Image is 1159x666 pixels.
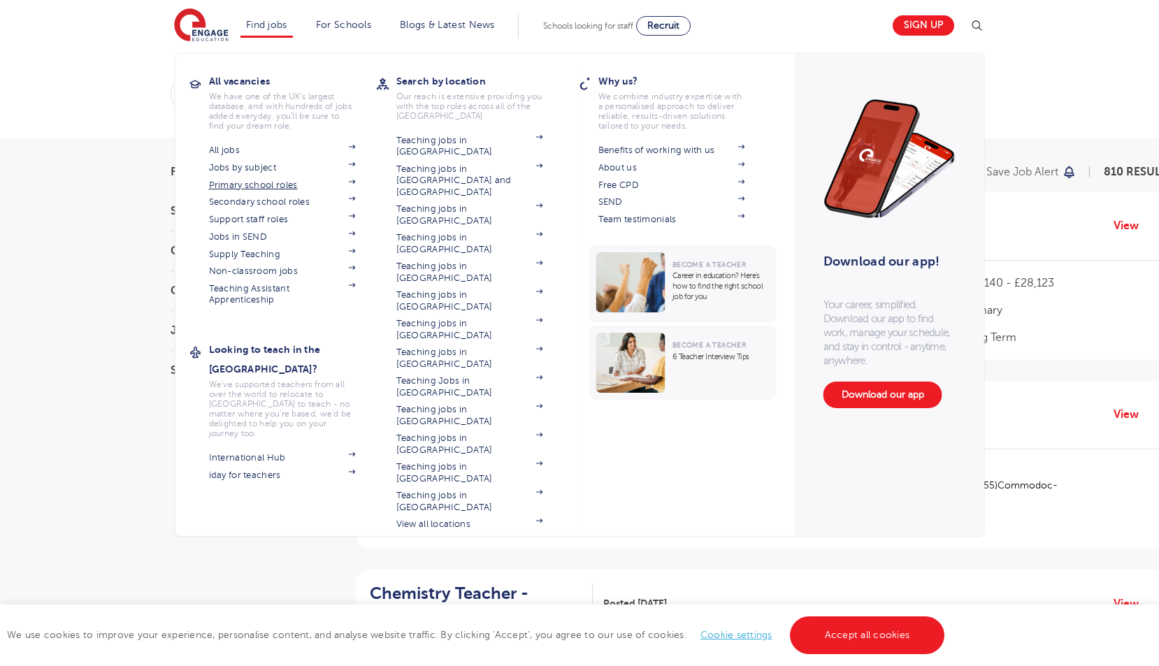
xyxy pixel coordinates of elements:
a: Download our app [823,382,942,408]
a: View all locations [396,519,543,530]
p: Save job alert [986,166,1058,178]
a: Teaching jobs in [GEOGRAPHIC_DATA] [396,135,543,158]
a: Non-classroom jobs [209,266,356,277]
a: Teaching jobs in [GEOGRAPHIC_DATA] [396,289,543,312]
a: Why us?We combine industry expertise with a personalised approach to deliver reliable, results-dr... [598,71,766,131]
a: Accept all cookies [790,616,945,654]
h3: City [171,285,324,296]
a: Primary school roles [209,180,356,191]
a: Teaching jobs in [GEOGRAPHIC_DATA] [396,318,543,341]
h2: Chemistry Teacher - Haringey [370,584,582,624]
a: Jobs in SEND [209,231,356,242]
h3: Start Date [171,205,324,217]
a: Sign up [893,15,954,36]
span: We use cookies to improve your experience, personalise content, and analyse website traffic. By c... [7,630,948,640]
h3: County [171,245,324,256]
p: We combine industry expertise with a personalised approach to deliver reliable, results-driven so... [598,92,745,131]
span: Recruit [647,20,679,31]
a: Secondary school roles [209,196,356,208]
p: We've supported teachers from all over the world to relocate to [GEOGRAPHIC_DATA] to teach - no m... [209,379,356,438]
a: Teaching jobs in [GEOGRAPHIC_DATA] [396,347,543,370]
a: Jobs by subject [209,162,356,173]
span: Posted [DATE] [603,596,667,611]
img: Engage Education [174,8,229,43]
h3: Job Type [171,325,324,336]
a: Teaching jobs in [GEOGRAPHIC_DATA] [396,461,543,484]
p: Your career, simplified. Download our app to find work, manage your schedule, and stay in control... [823,298,956,368]
a: About us [598,162,745,173]
span: Filters [171,166,213,178]
a: Teaching Jobs in [GEOGRAPHIC_DATA] [396,375,543,398]
div: Submit [171,78,834,110]
h3: Search by location [396,71,564,91]
a: Chemistry Teacher - Haringey [370,584,593,624]
a: All vacanciesWe have one of the UK's largest database. and with hundreds of jobs added everyday. ... [209,71,377,131]
a: Benefits of working with us [598,145,745,156]
a: iday for teachers [209,470,356,481]
a: International Hub [209,452,356,463]
a: View [1114,217,1149,235]
a: View [1114,405,1149,424]
span: Become a Teacher [672,341,746,349]
h3: Download our app! [823,246,950,277]
a: Teaching jobs in [GEOGRAPHIC_DATA] [396,232,543,255]
button: Save job alert [986,166,1077,178]
h3: Why us? [598,71,766,91]
a: For Schools [316,20,371,30]
p: Career in education? Here’s how to find the right school job for you [672,270,770,302]
a: Become a TeacherCareer in education? Here’s how to find the right school job for you [589,245,780,323]
a: Teaching jobs in [GEOGRAPHIC_DATA] [396,203,543,226]
a: Find jobs [246,20,287,30]
a: Recruit [636,16,691,36]
a: All jobs [209,145,356,156]
a: Teaching jobs in [GEOGRAPHIC_DATA] [396,404,543,427]
a: Teaching Assistant Apprenticeship [209,283,356,306]
a: Become a Teacher6 Teacher Interview Tips [589,326,780,400]
span: Schools looking for staff [543,21,633,31]
p: 6 Teacher Interview Tips [672,352,770,362]
a: Supply Teaching [209,249,356,260]
a: Looking to teach in the [GEOGRAPHIC_DATA]?We've supported teachers from all over the world to rel... [209,340,377,438]
h3: Sector [171,365,324,376]
a: Cookie settings [700,630,772,640]
a: Support staff roles [209,214,356,225]
h3: Looking to teach in the [GEOGRAPHIC_DATA]? [209,340,377,379]
p: We have one of the UK's largest database. and with hundreds of jobs added everyday. you'll be sur... [209,92,356,131]
p: Our reach is extensive providing you with the top roles across all of the [GEOGRAPHIC_DATA] [396,92,543,121]
span: Become a Teacher [672,261,746,268]
a: View [1114,595,1149,613]
a: Search by locationOur reach is extensive providing you with the top roles across all of the [GEOG... [396,71,564,121]
a: SEND [598,196,745,208]
a: Teaching jobs in [GEOGRAPHIC_DATA] [396,261,543,284]
a: Free CPD [598,180,745,191]
a: Blogs & Latest News [400,20,495,30]
a: Team testimonials [598,214,745,225]
a: Teaching jobs in [GEOGRAPHIC_DATA] [396,433,543,456]
a: Teaching jobs in [GEOGRAPHIC_DATA] [396,490,543,513]
a: Teaching jobs in [GEOGRAPHIC_DATA] and [GEOGRAPHIC_DATA] [396,164,543,198]
h3: All vacancies [209,71,377,91]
